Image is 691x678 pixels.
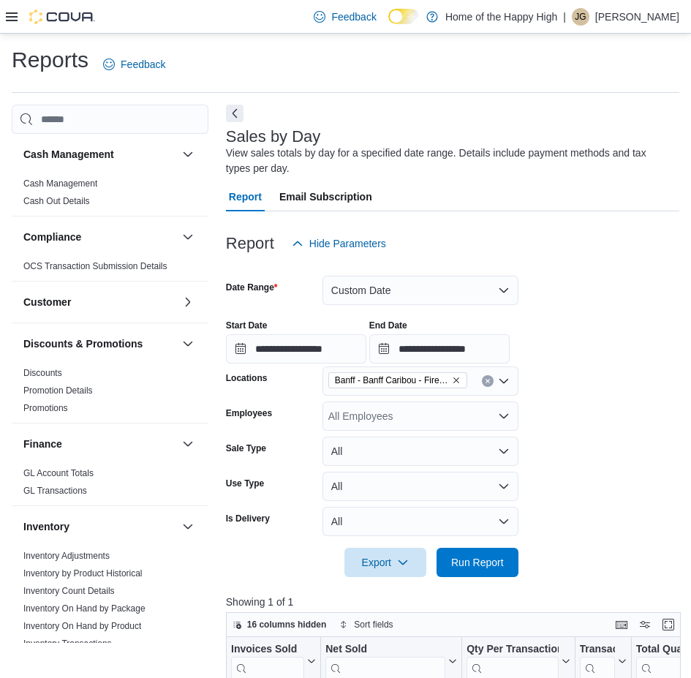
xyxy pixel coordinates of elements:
[23,467,94,479] span: GL Account Totals
[12,464,208,505] div: Finance
[226,442,266,454] label: Sale Type
[179,146,197,163] button: Cash Management
[226,320,268,331] label: Start Date
[498,410,510,422] button: Open list of options
[322,507,518,536] button: All
[12,364,208,423] div: Discounts & Promotions
[575,8,586,26] span: JG
[328,372,467,388] span: Banff - Banff Caribou - Fire & Flower
[579,643,614,657] div: Transaction Average
[333,616,399,633] button: Sort fields
[23,295,71,309] h3: Customer
[23,639,112,649] a: Inventory Transactions
[23,147,114,162] h3: Cash Management
[29,10,95,24] img: Cova
[179,228,197,246] button: Compliance
[23,178,97,189] a: Cash Management
[23,385,93,396] a: Promotion Details
[226,334,366,364] input: Press the down key to open a popover containing a calendar.
[23,519,176,534] button: Inventory
[23,620,141,632] span: Inventory On Hand by Product
[325,643,445,657] div: Net Sold
[12,175,208,216] div: Cash Management
[23,367,62,379] span: Discounts
[12,45,88,75] h1: Reports
[23,468,94,478] a: GL Account Totals
[226,282,278,293] label: Date Range
[226,407,272,419] label: Employees
[23,603,146,614] span: Inventory On Hand by Package
[660,616,677,633] button: Enter fullscreen
[23,336,176,351] button: Discounts & Promotions
[23,196,90,206] a: Cash Out Details
[231,643,304,657] div: Invoices Sold
[572,8,589,26] div: Joseph Guttridge
[23,260,167,272] span: OCS Transaction Submission Details
[23,368,62,378] a: Discounts
[322,437,518,466] button: All
[23,550,110,562] span: Inventory Adjustments
[498,375,510,387] button: Open list of options
[467,643,558,657] div: Qty Per Transaction
[595,8,679,26] p: [PERSON_NAME]
[226,478,264,489] label: Use Type
[482,375,494,387] button: Clear input
[226,595,686,609] p: Showing 1 of 1
[23,551,110,561] a: Inventory Adjustments
[179,335,197,353] button: Discounts & Promotions
[247,619,327,630] span: 16 columns hidden
[23,603,146,614] a: Inventory On Hand by Package
[344,548,426,577] button: Export
[23,585,115,597] span: Inventory Count Details
[226,372,268,384] label: Locations
[23,195,90,207] span: Cash Out Details
[369,320,407,331] label: End Date
[121,57,165,72] span: Feedback
[226,513,270,524] label: Is Delivery
[179,435,197,453] button: Finance
[23,486,87,496] a: GL Transactions
[179,293,197,311] button: Customer
[308,2,382,31] a: Feedback
[227,616,333,633] button: 16 columns hidden
[23,586,115,596] a: Inventory Count Details
[437,548,518,577] button: Run Report
[23,147,176,162] button: Cash Management
[331,10,376,24] span: Feedback
[279,182,372,211] span: Email Subscription
[322,472,518,501] button: All
[23,568,143,579] span: Inventory by Product Historical
[286,229,392,258] button: Hide Parameters
[23,295,176,309] button: Customer
[229,182,262,211] span: Report
[388,9,419,24] input: Dark Mode
[12,257,208,281] div: Compliance
[23,336,143,351] h3: Discounts & Promotions
[369,334,510,364] input: Press the down key to open a popover containing a calendar.
[23,621,141,631] a: Inventory On Hand by Product
[23,230,176,244] button: Compliance
[636,616,654,633] button: Display options
[23,519,69,534] h3: Inventory
[179,518,197,535] button: Inventory
[354,619,393,630] span: Sort fields
[226,235,274,252] h3: Report
[451,555,504,570] span: Run Report
[452,376,461,385] button: Remove Banff - Banff Caribou - Fire & Flower from selection in this group
[226,146,672,176] div: View sales totals by day for a specified date range. Details include payment methods and tax type...
[23,437,62,451] h3: Finance
[226,128,321,146] h3: Sales by Day
[226,105,243,122] button: Next
[97,50,171,79] a: Feedback
[353,548,418,577] span: Export
[23,402,68,414] span: Promotions
[445,8,557,26] p: Home of the Happy High
[563,8,566,26] p: |
[23,230,81,244] h3: Compliance
[23,403,68,413] a: Promotions
[23,568,143,579] a: Inventory by Product Historical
